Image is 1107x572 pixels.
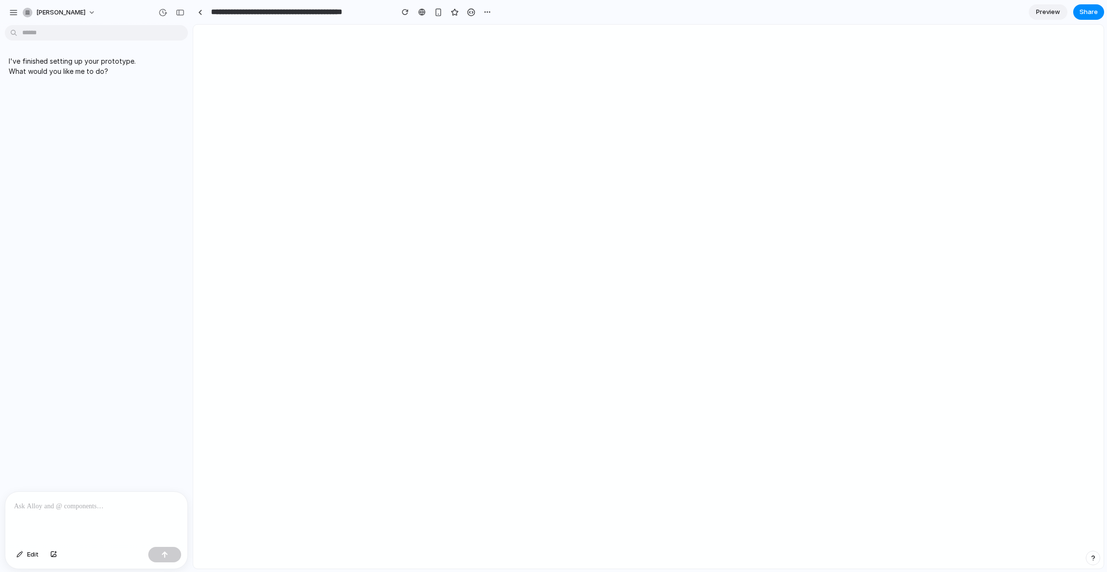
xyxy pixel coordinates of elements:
span: [PERSON_NAME] [36,8,85,17]
button: Share [1073,4,1104,20]
button: [PERSON_NAME] [19,5,100,20]
span: Share [1079,7,1098,17]
p: I've finished setting up your prototype. What would you like me to do? [9,56,151,76]
span: Preview [1036,7,1060,17]
a: Preview [1029,4,1067,20]
button: Edit [12,547,43,562]
span: Edit [27,550,39,559]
